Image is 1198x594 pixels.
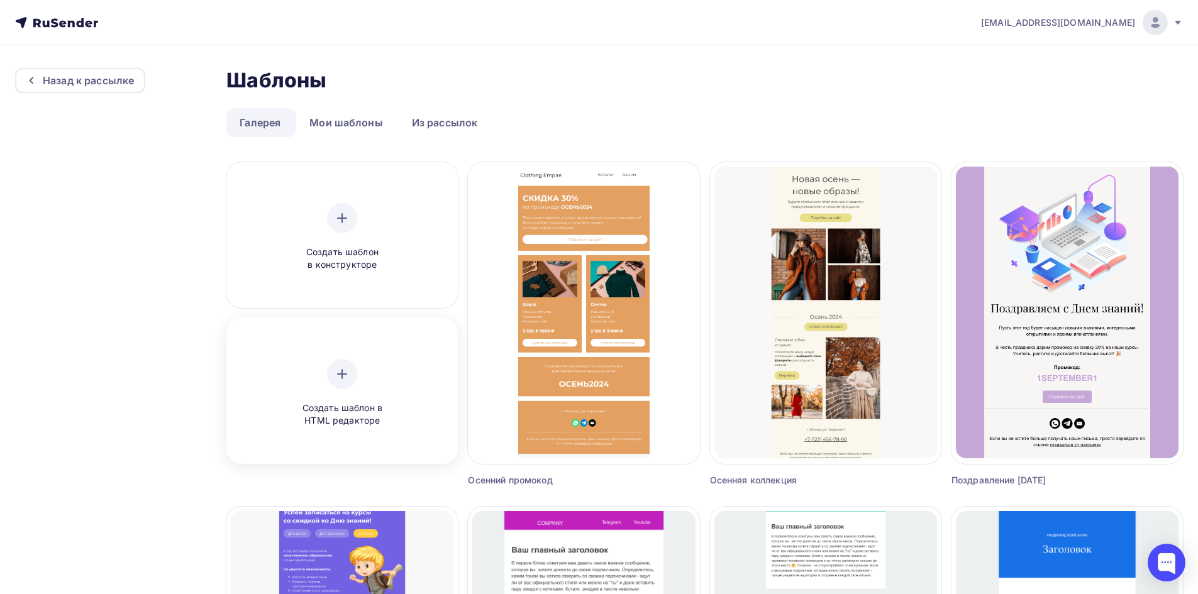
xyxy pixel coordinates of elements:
[282,246,402,272] span: Создать шаблон в конструкторе
[399,108,491,137] a: Из рассылок
[226,68,326,93] h2: Шаблоны
[468,474,641,487] div: Осенний промокод
[981,10,1183,35] a: [EMAIL_ADDRESS][DOMAIN_NAME]
[226,108,294,137] a: Галерея
[951,474,1125,487] div: Поздравление [DATE]
[981,16,1135,29] span: [EMAIL_ADDRESS][DOMAIN_NAME]
[710,474,884,487] div: Осенняя коллекция
[296,108,396,137] a: Мои шаблоны
[43,73,134,88] div: Назад к рассылке
[282,402,402,427] span: Создать шаблон в HTML редакторе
